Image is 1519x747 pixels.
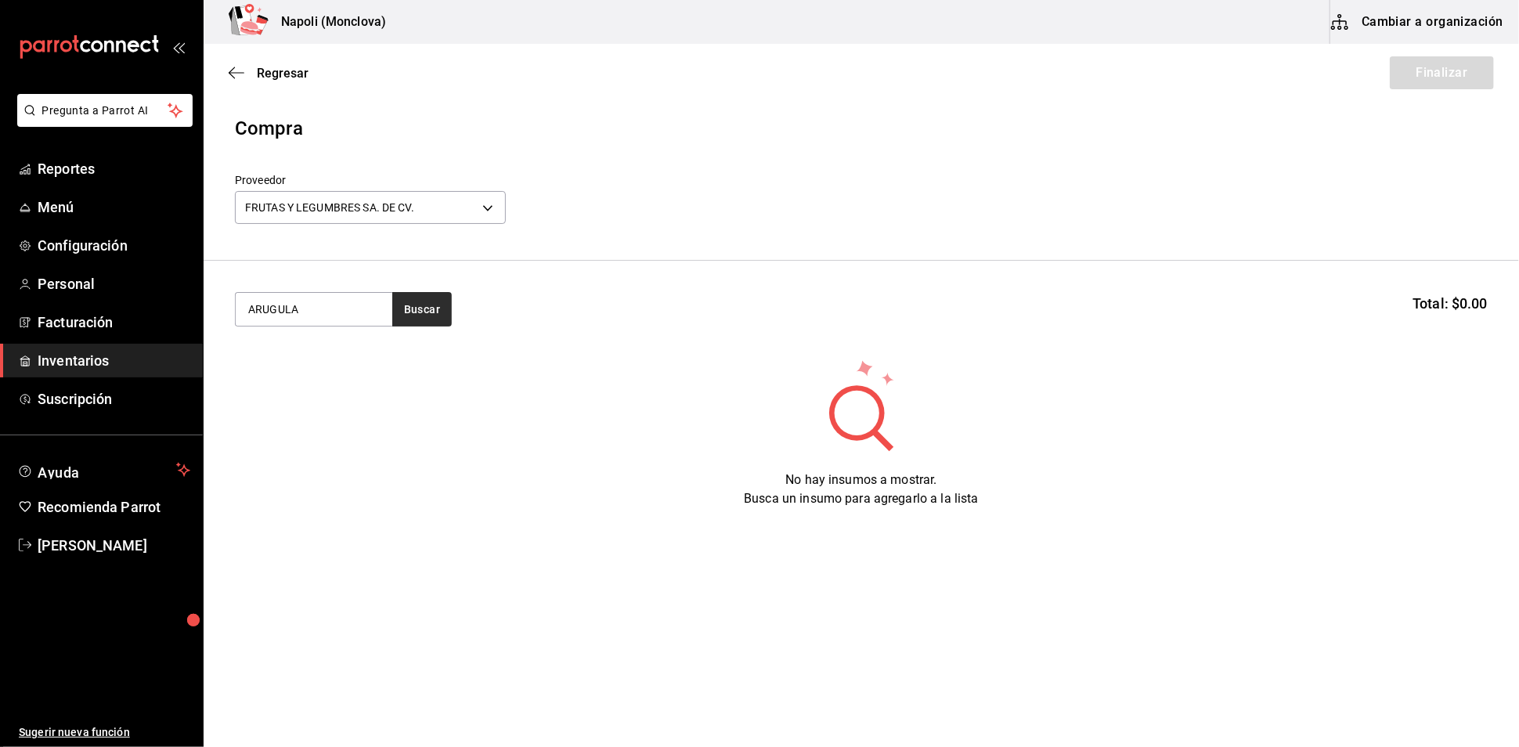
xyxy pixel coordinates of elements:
[19,724,190,741] span: Sugerir nueva función
[38,197,190,218] span: Menú
[38,350,190,371] span: Inventarios
[38,388,190,410] span: Suscripción
[392,292,452,327] button: Buscar
[235,191,506,224] div: FRUTAS Y LEGUMBRES SA. DE CV.
[235,114,1488,143] div: Compra
[1413,293,1488,314] span: Total: $0.00
[38,535,190,556] span: [PERSON_NAME]
[38,496,190,518] span: Recomienda Parrot
[38,158,190,179] span: Reportes
[38,460,170,479] span: Ayuda
[38,273,190,294] span: Personal
[235,175,506,186] label: Proveedor
[229,66,308,81] button: Regresar
[257,66,308,81] span: Regresar
[17,94,193,127] button: Pregunta a Parrot AI
[744,472,978,506] span: No hay insumos a mostrar. Busca un insumo para agregarlo a la lista
[38,235,190,256] span: Configuración
[11,114,193,130] a: Pregunta a Parrot AI
[236,293,392,326] input: Buscar insumo
[42,103,168,119] span: Pregunta a Parrot AI
[172,41,185,53] button: open_drawer_menu
[269,13,386,31] h3: Napoli (Monclova)
[38,312,190,333] span: Facturación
